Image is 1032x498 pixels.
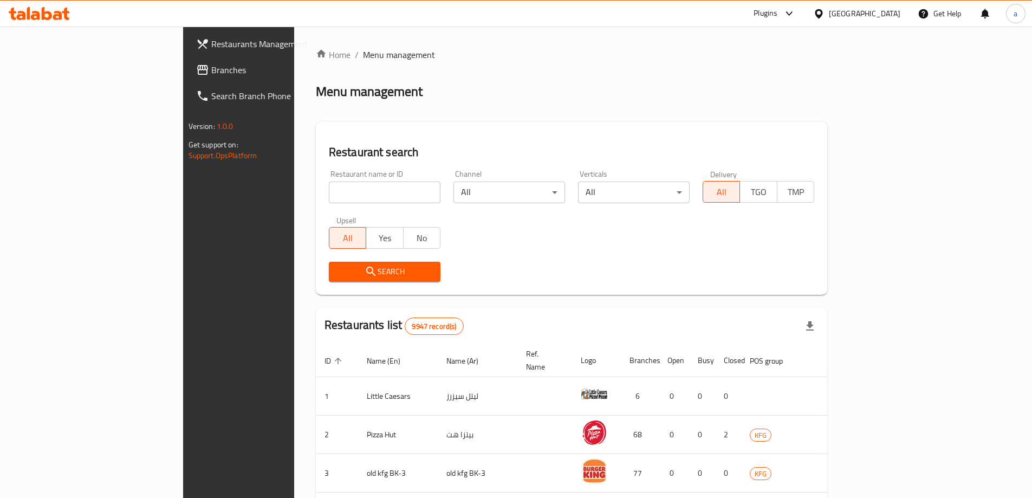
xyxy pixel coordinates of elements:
[438,454,517,493] td: old kfg BK-3
[703,181,740,203] button: All
[621,344,659,377] th: Branches
[581,457,608,484] img: old kfg BK-3
[754,7,777,20] div: Plugins
[189,119,215,133] span: Version:
[329,262,440,282] button: Search
[211,89,347,102] span: Search Branch Phone
[438,416,517,454] td: بيتزا هت
[715,377,741,416] td: 0
[337,265,432,279] span: Search
[750,468,771,480] span: KFG
[189,138,238,152] span: Get support on:
[621,454,659,493] td: 77
[782,184,810,200] span: TMP
[750,429,771,442] span: KFG
[689,416,715,454] td: 0
[408,230,436,246] span: No
[715,344,741,377] th: Closed
[689,454,715,493] td: 0
[187,31,355,57] a: Restaurants Management
[689,344,715,377] th: Busy
[829,8,900,20] div: [GEOGRAPHIC_DATA]
[187,83,355,109] a: Search Branch Phone
[581,419,608,446] img: Pizza Hut
[324,354,345,367] span: ID
[355,48,359,61] li: /
[572,344,621,377] th: Logo
[405,318,463,335] div: Total records count
[329,144,814,160] h2: Restaurant search
[708,184,736,200] span: All
[187,57,355,83] a: Branches
[659,416,689,454] td: 0
[334,230,362,246] span: All
[189,148,257,163] a: Support.OpsPlatform
[336,216,356,224] label: Upsell
[363,48,435,61] span: Menu management
[739,181,777,203] button: TGO
[659,454,689,493] td: 0
[405,321,463,332] span: 9947 record(s)
[744,184,773,200] span: TGO
[578,182,690,203] div: All
[403,227,440,249] button: No
[358,454,438,493] td: old kfg BK-3
[1014,8,1017,20] span: a
[211,63,347,76] span: Branches
[689,377,715,416] td: 0
[438,377,517,416] td: ليتل سيزرز
[715,416,741,454] td: 2
[329,227,366,249] button: All
[324,317,464,335] h2: Restaurants list
[581,380,608,408] img: Little Caesars
[659,344,689,377] th: Open
[715,454,741,493] td: 0
[453,182,565,203] div: All
[797,313,823,339] div: Export file
[358,377,438,416] td: Little Caesars
[316,83,423,100] h2: Menu management
[329,182,440,203] input: Search for restaurant name or ID..
[750,354,797,367] span: POS group
[659,377,689,416] td: 0
[358,416,438,454] td: Pizza Hut
[446,354,492,367] span: Name (Ar)
[316,48,827,61] nav: breadcrumb
[710,170,737,178] label: Delivery
[777,181,814,203] button: TMP
[526,347,559,373] span: Ref. Name
[366,227,403,249] button: Yes
[367,354,414,367] span: Name (En)
[621,416,659,454] td: 68
[371,230,399,246] span: Yes
[621,377,659,416] td: 6
[211,37,347,50] span: Restaurants Management
[217,119,233,133] span: 1.0.0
